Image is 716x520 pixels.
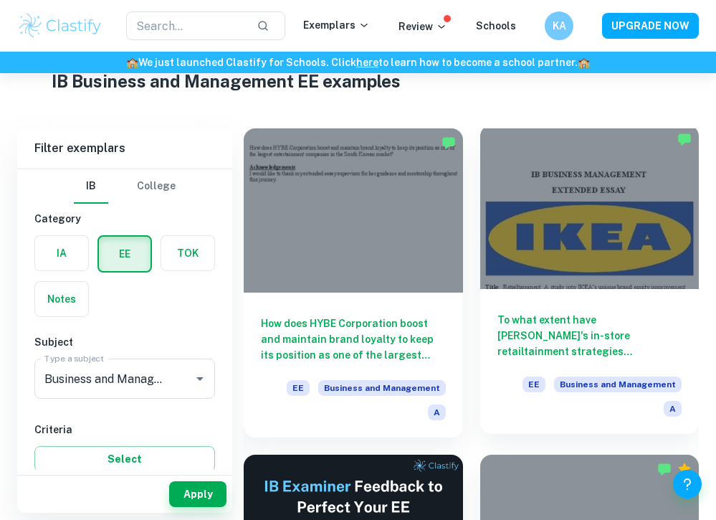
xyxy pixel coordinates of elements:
[190,369,210,389] button: Open
[34,211,215,227] h6: Category
[244,128,463,438] a: How does HYBE Corporation boost and maintain brand loyalty to keep its position as one of the lar...
[677,132,692,146] img: Marked
[318,380,446,396] span: Business and Management
[497,312,682,359] h6: To what extent have [PERSON_NAME]'s in-store retailtainment strategies contributed to enhancing b...
[34,334,215,350] h6: Subject
[126,11,246,40] input: Search...
[398,19,447,34] p: Review
[169,481,226,507] button: Apply
[137,169,176,204] button: College
[35,282,88,316] button: Notes
[52,68,665,94] h1: IB Business and Management EE examples
[3,55,713,70] h6: We just launched Clastify for Schools. Click to learn how to become a school partner.
[99,237,151,271] button: EE
[34,446,215,472] button: Select
[602,13,699,39] button: UPGRADE NOW
[522,377,545,392] span: EE
[287,380,310,396] span: EE
[554,377,682,392] span: Business and Management
[657,462,672,476] img: Marked
[17,11,103,40] img: Clastify logo
[74,169,176,204] div: Filter type choice
[428,405,446,420] span: A
[476,20,516,32] a: Schools
[480,128,700,438] a: To what extent have [PERSON_NAME]'s in-store retailtainment strategies contributed to enhancing b...
[578,57,590,68] span: 🏫
[303,17,370,33] p: Exemplars
[356,57,378,68] a: here
[441,136,456,150] img: Marked
[34,422,215,438] h6: Criteria
[664,401,682,417] span: A
[74,169,108,204] button: IB
[261,316,446,363] h6: How does HYBE Corporation boost and maintain brand loyalty to keep its position as one of the lar...
[126,57,138,68] span: 🏫
[161,236,214,270] button: TOK
[35,236,88,270] button: IA
[44,352,104,364] label: Type a subject
[673,470,702,498] button: Help and Feedback
[551,18,568,34] h6: KA
[17,128,232,169] h6: Filter exemplars
[677,462,692,476] div: Premium
[545,11,573,40] button: KA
